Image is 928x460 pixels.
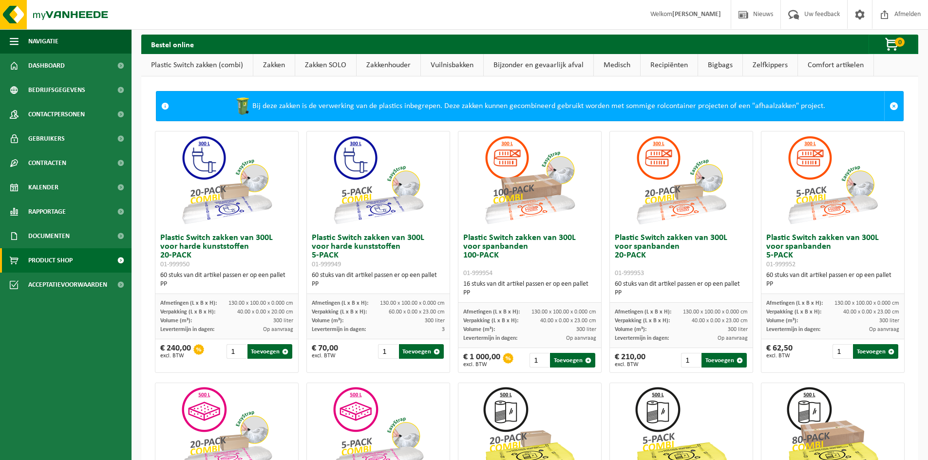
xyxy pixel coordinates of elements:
a: Zakken SOLO [295,54,356,76]
span: 01-999954 [463,270,492,277]
img: WB-0240-HPE-GN-50.png [233,96,252,116]
span: 60.00 x 0.00 x 23.00 cm [389,309,445,315]
span: 300 liter [576,327,596,332]
div: € 70,00 [312,344,338,359]
a: Recipiënten [641,54,698,76]
span: Levertermijn in dagen: [615,335,669,341]
span: Afmetingen (L x B x H): [463,309,520,315]
span: Verpakking (L x B x H): [160,309,215,315]
span: 01-999950 [160,261,189,268]
div: 60 stuks van dit artikel passen er op een pallet [615,280,748,297]
span: Volume (m³): [766,318,798,324]
span: Bedrijfsgegevens [28,78,85,102]
span: 130.00 x 100.00 x 0.000 cm [380,300,445,306]
span: 01-999953 [615,270,644,277]
span: Verpakking (L x B x H): [312,309,367,315]
span: Volume (m³): [615,327,646,332]
div: 60 stuks van dit artikel passen er op een pallet [312,271,445,289]
span: Op aanvraag [869,327,899,332]
span: 130.00 x 100.00 x 0.000 cm [834,300,899,306]
h3: Plastic Switch zakken van 300L voor harde kunststoffen 20-PACK [160,234,293,269]
span: 40.00 x 0.00 x 20.00 cm [237,309,293,315]
span: Navigatie [28,29,58,54]
button: Toevoegen [701,353,747,368]
div: PP [615,289,748,297]
span: 130.00 x 100.00 x 0.000 cm [531,309,596,315]
span: Op aanvraag [263,327,293,332]
span: Afmetingen (L x B x H): [312,300,368,306]
span: 40.00 x 0.00 x 23.00 cm [540,318,596,324]
input: 1 [227,344,246,359]
h3: Plastic Switch zakken van 300L voor spanbanden 5-PACK [766,234,899,269]
span: Volume (m³): [160,318,192,324]
span: excl. BTW [766,353,793,359]
strong: [PERSON_NAME] [672,11,721,18]
span: Afmetingen (L x B x H): [160,300,217,306]
div: PP [463,289,596,297]
img: 01-999953 [632,131,730,229]
img: 01-999952 [784,131,881,229]
div: € 62,50 [766,344,793,359]
span: excl. BTW [463,362,500,368]
a: Vuilnisbakken [421,54,483,76]
div: 60 stuks van dit artikel passen er op een pallet [160,271,293,289]
span: Op aanvraag [718,335,748,341]
span: 300 liter [728,327,748,332]
span: excl. BTW [312,353,338,359]
span: 300 liter [879,318,899,324]
input: 1 [833,344,852,359]
span: Levertermijn in dagen: [766,327,820,332]
h3: Plastic Switch zakken van 300L voor spanbanden 100-PACK [463,234,596,277]
span: Rapportage [28,200,66,224]
div: PP [766,280,899,289]
button: Toevoegen [399,344,444,359]
span: Kalender [28,175,58,200]
span: 3 [442,327,445,332]
span: excl. BTW [160,353,191,359]
a: Zelfkippers [743,54,797,76]
div: Bij deze zakken is de verwerking van de plastics inbegrepen. Deze zakken kunnen gecombineerd gebr... [174,92,884,121]
span: 130.00 x 100.00 x 0.000 cm [228,300,293,306]
div: 60 stuks van dit artikel passen er op een pallet [766,271,899,289]
a: Bijzonder en gevaarlijk afval [484,54,593,76]
span: 300 liter [425,318,445,324]
div: PP [312,280,445,289]
span: Verpakking (L x B x H): [766,309,821,315]
input: 1 [681,353,701,368]
a: Zakkenhouder [357,54,420,76]
span: Levertermijn in dagen: [312,327,366,332]
span: Acceptatievoorwaarden [28,273,107,297]
a: Sluit melding [884,92,903,121]
img: 01-999954 [481,131,578,229]
img: 01-999949 [329,131,427,229]
h3: Plastic Switch zakken van 300L voor spanbanden 20-PACK [615,234,748,277]
span: Afmetingen (L x B x H): [615,309,671,315]
div: € 240,00 [160,344,191,359]
span: Volume (m³): [312,318,343,324]
span: Documenten [28,224,70,248]
span: Contracten [28,151,66,175]
span: Verpakking (L x B x H): [615,318,670,324]
span: 300 liter [273,318,293,324]
button: Toevoegen [550,353,595,368]
button: Toevoegen [853,344,898,359]
input: 1 [378,344,398,359]
button: 0 [869,35,917,54]
span: 130.00 x 100.00 x 0.000 cm [683,309,748,315]
div: € 210,00 [615,353,645,368]
a: Bigbags [698,54,742,76]
span: Dashboard [28,54,65,78]
span: Volume (m³): [463,327,495,332]
h2: Bestel online [141,35,204,54]
span: Contactpersonen [28,102,85,127]
button: Toevoegen [247,344,293,359]
img: 01-999950 [178,131,275,229]
div: PP [160,280,293,289]
div: 16 stuks van dit artikel passen er op een pallet [463,280,596,297]
a: Comfort artikelen [798,54,873,76]
span: Op aanvraag [566,335,596,341]
span: 01-999952 [766,261,795,268]
a: Zakken [253,54,295,76]
span: 40.00 x 0.00 x 23.00 cm [692,318,748,324]
span: Levertermijn in dagen: [160,327,214,332]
